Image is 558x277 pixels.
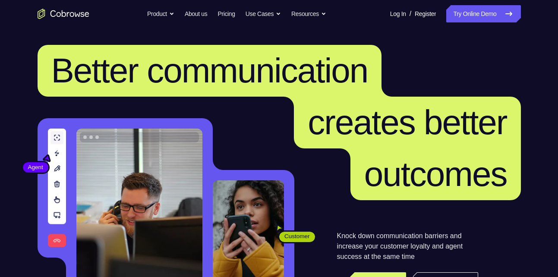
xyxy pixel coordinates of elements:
[38,9,89,19] a: Go to the home page
[51,51,368,90] span: Better communication
[415,5,436,22] a: Register
[410,9,411,19] span: /
[364,155,507,193] span: outcomes
[218,5,235,22] a: Pricing
[291,5,326,22] button: Resources
[147,5,174,22] button: Product
[446,5,520,22] a: Try Online Demo
[246,5,281,22] button: Use Cases
[337,231,478,262] p: Knock down communication barriers and increase your customer loyalty and agent success at the sam...
[390,5,406,22] a: Log In
[308,103,507,142] span: creates better
[185,5,207,22] a: About us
